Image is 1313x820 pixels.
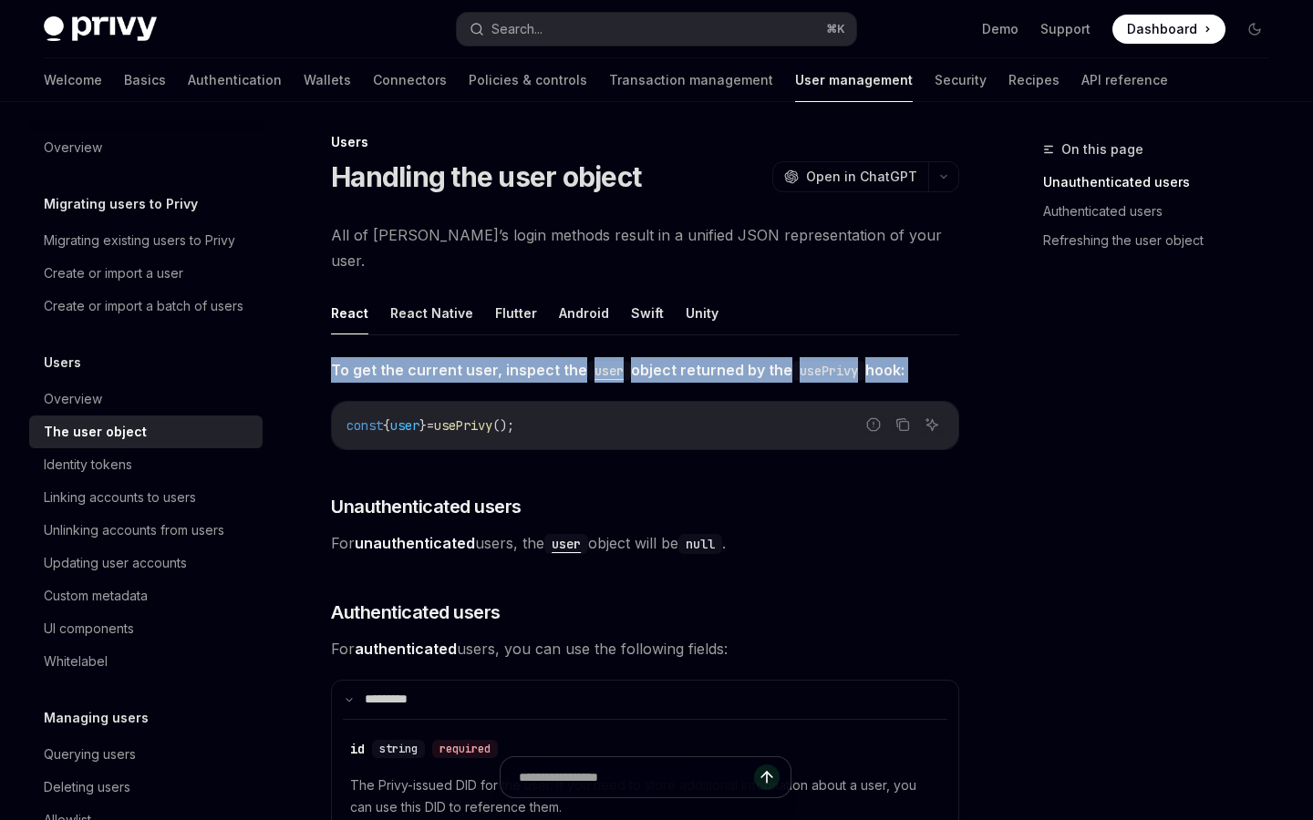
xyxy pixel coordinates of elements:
a: UI components [29,612,263,645]
a: Demo [982,20,1018,38]
h5: Users [44,352,81,374]
span: Unauthenticated users [331,494,522,519]
div: Custom metadata [44,585,148,607]
strong: authenticated [355,640,457,658]
div: Migrating existing users to Privy [44,230,235,251]
button: Send message [754,764,780,790]
a: Unlinking accounts from users [29,514,263,547]
a: Migrating existing users to Privy [29,224,263,257]
a: Welcome [44,58,102,102]
button: Search...⌘K [457,13,855,46]
a: Transaction management [609,58,773,102]
code: null [678,534,722,554]
button: Copy the contents from the code block [891,413,915,436]
span: Authenticated users [331,600,501,625]
div: required [432,740,498,758]
button: Flutter [495,292,537,334]
a: Identity tokens [29,448,263,481]
div: Search... [491,18,543,40]
div: Overview [44,388,102,410]
span: (); [492,417,514,434]
a: User management [795,58,913,102]
a: Linking accounts to users [29,481,263,514]
button: Unity [686,292,719,334]
img: dark logo [44,16,157,42]
a: Custom metadata [29,579,263,612]
a: Deleting users [29,771,263,804]
div: Create or import a batch of users [44,295,243,317]
div: Create or import a user [44,262,183,284]
a: user [544,534,588,552]
span: { [383,417,390,434]
code: user [544,534,588,554]
a: Refreshing the user object [1043,226,1284,255]
a: API reference [1081,58,1168,102]
div: The user object [44,421,147,443]
a: Dashboard [1112,15,1225,44]
a: Overview [29,131,263,164]
span: Dashboard [1127,20,1197,38]
a: Recipes [1008,58,1060,102]
button: Android [559,292,609,334]
a: Policies & controls [469,58,587,102]
a: Basics [124,58,166,102]
h5: Managing users [44,707,149,729]
h5: Migrating users to Privy [44,193,198,215]
a: Authenticated users [1043,197,1284,226]
button: Open in ChatGPT [772,161,928,192]
a: The user object [29,415,263,448]
code: usePrivy [792,361,865,381]
a: Security [935,58,987,102]
div: Whitelabel [44,651,108,672]
a: Unauthenticated users [1043,168,1284,197]
button: React Native [390,292,473,334]
button: Swift [631,292,664,334]
a: Support [1040,20,1091,38]
span: string [379,742,418,756]
div: UI components [44,618,134,640]
div: Users [331,133,959,151]
a: Wallets [304,58,351,102]
a: Create or import a batch of users [29,290,263,323]
span: } [419,417,427,434]
button: Toggle dark mode [1240,15,1269,44]
div: Deleting users [44,776,130,798]
a: Querying users [29,738,263,771]
h1: Handling the user object [331,160,641,193]
span: usePrivy [434,417,492,434]
span: All of [PERSON_NAME]’s login methods result in a unified JSON representation of your user. [331,222,959,273]
span: const [346,417,383,434]
a: Whitelabel [29,645,263,678]
span: For users, you can use the following fields: [331,636,959,661]
div: Unlinking accounts from users [44,519,224,541]
div: Overview [44,137,102,159]
a: Authentication [188,58,282,102]
div: Updating user accounts [44,552,187,574]
div: id [350,740,365,758]
span: ⌘ K [826,22,845,36]
span: For users, the object will be . [331,530,959,556]
button: Report incorrect code [862,413,885,436]
button: React [331,292,368,334]
span: = [427,417,434,434]
div: Querying users [44,743,136,765]
code: user [587,361,631,381]
div: Linking accounts to users [44,487,196,508]
a: Connectors [373,58,447,102]
strong: unauthenticated [355,534,475,552]
button: Ask AI [920,413,944,436]
a: user [587,361,631,379]
a: Create or import a user [29,257,263,290]
span: Open in ChatGPT [806,168,917,186]
a: Updating user accounts [29,547,263,579]
div: Identity tokens [44,454,132,476]
strong: To get the current user, inspect the object returned by the hook: [331,361,905,379]
a: Overview [29,383,263,415]
span: user [390,417,419,434]
span: On this page [1061,138,1143,160]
